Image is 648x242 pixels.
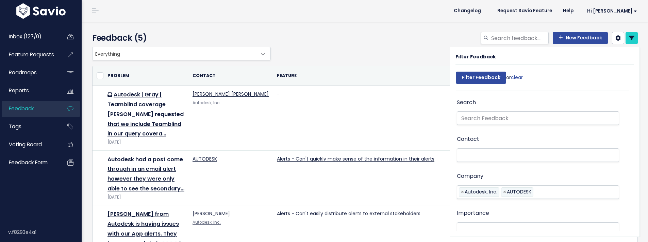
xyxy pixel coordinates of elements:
[9,105,34,112] span: Feedback
[277,155,434,162] a: Alerts - Can't quickly make sense of the information in their alerts
[501,187,533,197] li: AUTODESK
[107,155,184,192] a: Autodesk had a post come through in an email alert however they were only able to see the secondary…
[273,86,453,150] td: -
[2,83,56,98] a: Reports
[455,53,496,60] strong: Filter Feedback
[9,87,29,94] span: Reports
[2,65,56,80] a: Roadmaps
[193,155,217,162] a: AUTODESK
[193,100,221,106] a: Autodesk, Inc.
[457,111,619,125] input: Search Feedback
[2,101,56,116] a: Feedback
[9,123,21,130] span: Tags
[459,187,499,197] li: Autodesk, Inc.
[457,208,489,218] label: Importance
[15,3,67,19] img: logo-white.9d6f32f41409.svg
[491,32,549,44] input: Search feedback...
[2,137,56,152] a: Voting Board
[454,8,481,13] span: Changelog
[103,66,188,86] th: Problem
[457,98,476,108] label: Search
[107,139,184,146] div: [DATE]
[107,194,184,201] div: [DATE]
[193,91,269,97] a: [PERSON_NAME] [PERSON_NAME]
[9,51,54,58] span: Feature Requests
[9,141,42,148] span: Voting Board
[92,32,267,44] h4: Feedback (5)
[107,91,184,137] a: Autodesk | Gray | Teamblind coverage [PERSON_NAME] requested that we include Teamblind in our que...
[92,47,271,60] span: Everything
[193,220,221,225] a: Autodesk, Inc.
[9,159,48,166] span: Feedback form
[579,6,643,16] a: Hi [PERSON_NAME]
[553,32,608,44] a: New Feedback
[456,68,523,91] div: or
[9,33,41,40] span: Inbox (127/0)
[93,47,257,60] span: Everything
[461,188,464,196] span: ×
[2,119,56,134] a: Tags
[456,72,506,84] input: Filter Feedback
[188,66,273,86] th: Contact
[273,66,453,86] th: Feature
[511,74,523,81] a: clear
[503,188,506,196] span: ×
[277,210,420,217] a: Alerts - Can't easily distribute alerts to external stakeholders
[2,47,56,62] a: Feature Requests
[9,69,37,76] span: Roadmaps
[8,223,82,241] div: v.f8293e4a1
[558,6,579,16] a: Help
[457,134,479,144] label: Contact
[587,8,637,14] span: Hi [PERSON_NAME]
[457,171,483,181] label: Company
[492,6,558,16] a: Request Savio Feature
[193,210,230,217] a: [PERSON_NAME]
[2,29,56,44] a: Inbox (127/0)
[2,155,56,170] a: Feedback form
